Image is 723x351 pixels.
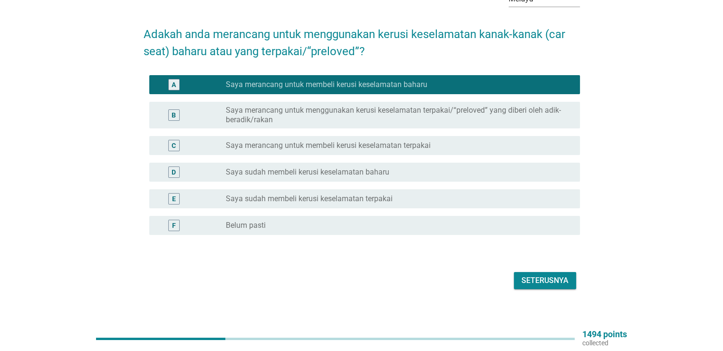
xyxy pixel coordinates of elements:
[172,141,176,151] div: C
[226,80,427,89] label: Saya merancang untuk membeli kerusi keselamatan baharu
[226,106,564,125] label: Saya merancang untuk menggunakan kerusi keselamatan terpakai/“preloved” yang diberi oleh adik-ber...
[172,167,176,177] div: D
[144,16,580,60] h2: Adakah anda merancang untuk menggunakan kerusi keselamatan kanak-kanak (car seat) baharu atau yan...
[582,330,627,339] p: 1494 points
[521,275,569,286] div: Seterusnya
[582,339,627,347] p: collected
[172,110,176,120] div: B
[226,221,266,230] label: Belum pasti
[226,141,431,150] label: Saya merancang untuk membeli kerusi keselamatan terpakai
[172,80,176,90] div: A
[226,194,393,204] label: Saya sudah membeli kerusi keselamatan terpakai
[172,221,176,231] div: F
[172,194,176,204] div: E
[514,272,576,289] button: Seterusnya
[226,167,389,177] label: Saya sudah membeli kerusi keselamatan baharu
